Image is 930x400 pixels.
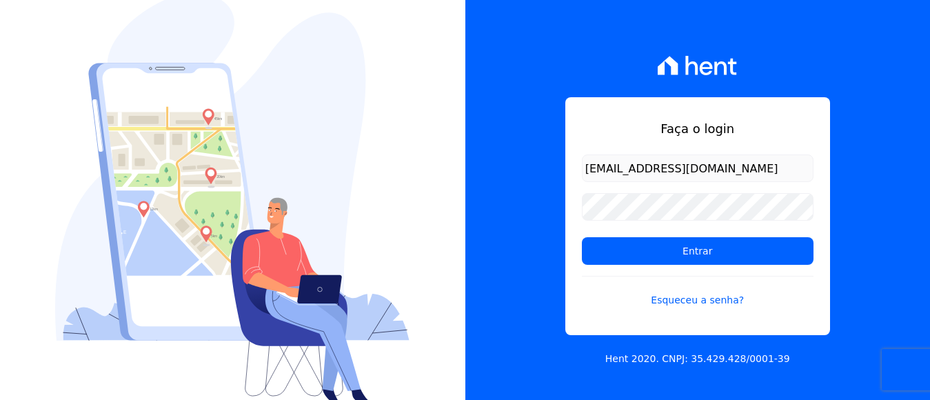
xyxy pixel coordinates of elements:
[582,237,813,265] input: Entrar
[582,276,813,308] a: Esqueceu a senha?
[605,352,790,366] p: Hent 2020. CNPJ: 35.429.428/0001-39
[582,154,813,182] input: Email
[582,119,813,138] h1: Faça o login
